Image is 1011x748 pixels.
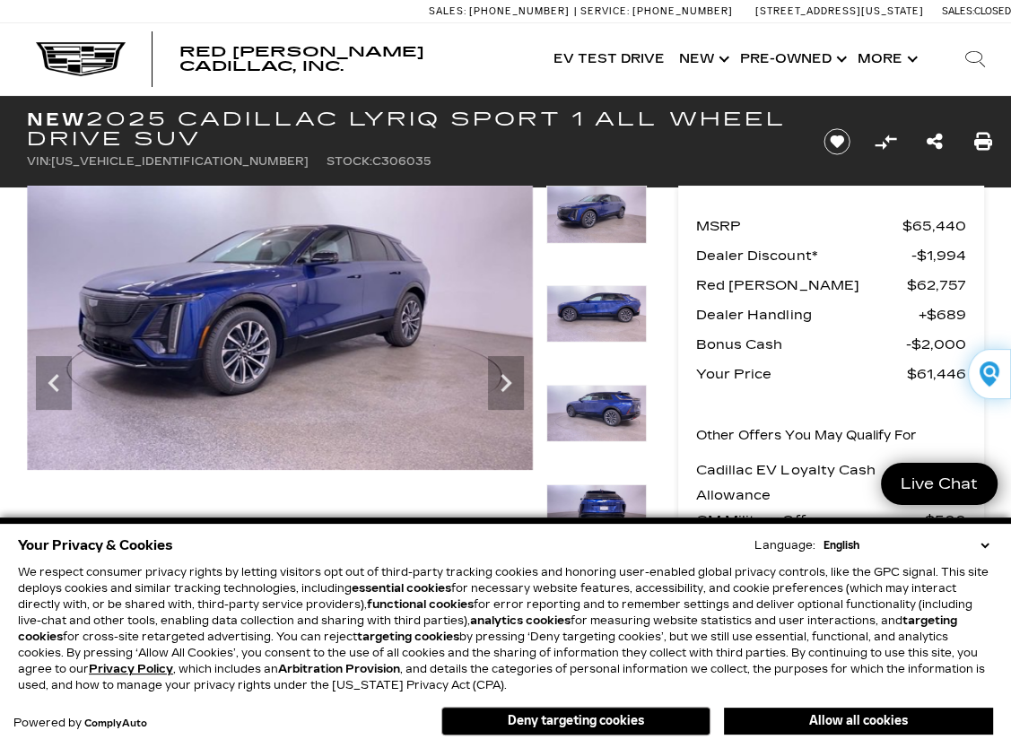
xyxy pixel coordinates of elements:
[696,243,911,268] span: Dealer Discount*
[488,356,524,410] div: Next
[696,423,916,448] p: Other Offers You May Qualify For
[469,5,570,17] span: [PHONE_NUMBER]
[372,155,431,168] span: C306035
[696,457,966,508] a: Cadillac EV Loyalty Cash Allowance $1,000
[907,273,966,298] span: $62,757
[696,302,966,327] a: Dealer Handling $689
[919,302,966,327] span: $689
[881,463,998,505] a: Live Chat
[724,708,993,735] button: Allow all cookies
[546,483,648,541] img: New 2025 Opulent Blue Metallic Cadillac Sport 1 image 7
[352,582,451,595] strong: essential cookies
[902,213,966,239] span: $65,440
[754,540,815,551] div: Language:
[696,332,966,357] a: Bonus Cash $2,000
[27,155,51,168] span: VIN:
[84,718,147,729] a: ComplyAuto
[51,155,309,168] span: [US_VEHICLE_IDENTIFICATION_NUMBER]
[819,537,993,553] select: Language Select
[470,614,571,627] strong: analytics cookies
[696,213,902,239] span: MSRP
[327,155,372,168] span: Stock:
[36,356,72,410] div: Previous
[911,243,966,268] span: $1,994
[18,533,173,558] span: Your Privacy & Cookies
[696,361,966,387] a: Your Price $61,446
[546,23,672,95] a: EV Test Drive
[40,509,154,552] div: (48) Photos
[429,5,466,17] span: Sales:
[546,186,648,243] img: New 2025 Opulent Blue Metallic Cadillac Sport 1 image 4
[850,23,921,95] button: More
[27,186,533,470] img: New 2025 Opulent Blue Metallic Cadillac Sport 1 image 4
[696,243,966,268] a: Dealer Discount* $1,994
[27,109,796,149] h1: 2025 Cadillac LYRIQ Sport 1 All Wheel Drive SUV
[696,508,966,533] a: GM Military Offer $500
[574,6,737,16] a: Service: [PHONE_NUMBER]
[696,213,966,239] a: MSRP $65,440
[441,707,710,735] button: Deny targeting cookies
[179,45,528,74] a: Red [PERSON_NAME] Cadillac, Inc.
[942,5,974,17] span: Sales:
[974,5,1011,17] span: Closed
[907,361,966,387] span: $61,446
[367,598,474,611] strong: functional cookies
[817,127,857,156] button: Save vehicle
[892,474,987,494] span: Live Chat
[696,332,906,357] span: Bonus Cash
[632,5,733,17] span: [PHONE_NUMBER]
[733,23,850,95] a: Pre-Owned
[36,42,126,76] img: Cadillac Dark Logo with Cadillac White Text
[89,663,173,675] a: Privacy Policy
[973,129,991,154] a: Print this New 2025 Cadillac LYRIQ Sport 1 All Wheel Drive SUV
[18,564,993,693] p: We respect consumer privacy rights by letting visitors opt out of third-party tracking cookies an...
[13,718,147,729] div: Powered by
[872,128,899,155] button: Compare Vehicle
[546,285,648,343] img: New 2025 Opulent Blue Metallic Cadillac Sport 1 image 5
[696,302,919,327] span: Dealer Handling
[696,361,907,387] span: Your Price
[580,5,630,17] span: Service:
[357,631,459,643] strong: targeting cookies
[925,508,966,533] span: $500
[179,43,424,74] span: Red [PERSON_NAME] Cadillac, Inc.
[27,109,86,130] strong: New
[278,663,400,675] strong: Arbitration Provision
[755,5,924,17] a: [STREET_ADDRESS][US_STATE]
[696,508,925,533] span: GM Military Offer
[696,457,914,508] span: Cadillac EV Loyalty Cash Allowance
[546,385,648,442] img: New 2025 Opulent Blue Metallic Cadillac Sport 1 image 6
[672,23,733,95] a: New
[926,129,942,154] a: Share this New 2025 Cadillac LYRIQ Sport 1 All Wheel Drive SUV
[429,6,574,16] a: Sales: [PHONE_NUMBER]
[696,273,907,298] span: Red [PERSON_NAME]
[696,273,966,298] a: Red [PERSON_NAME] $62,757
[906,332,966,357] span: $2,000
